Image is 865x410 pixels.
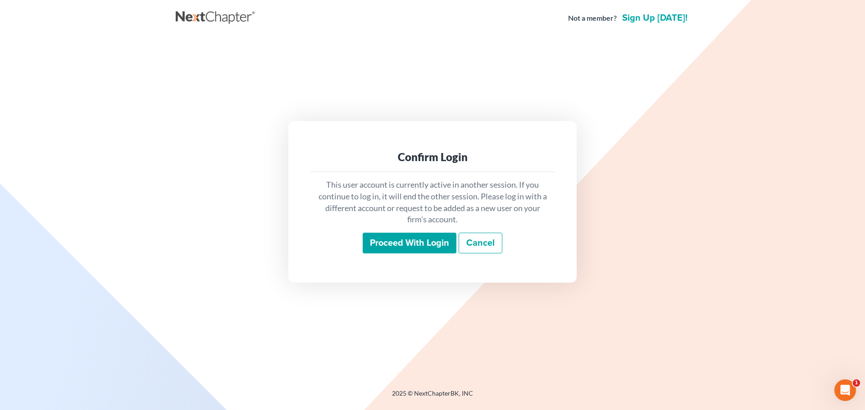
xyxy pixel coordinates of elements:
[317,179,548,225] p: This user account is currently active in another session. If you continue to log in, it will end ...
[834,379,856,401] iframe: Intercom live chat
[853,379,860,387] span: 1
[459,233,502,253] a: Cancel
[568,13,617,23] strong: Not a member?
[620,14,689,23] a: Sign up [DATE]!
[317,150,548,164] div: Confirm Login
[363,233,456,253] input: Proceed with login
[176,389,689,405] div: 2025 © NextChapterBK, INC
